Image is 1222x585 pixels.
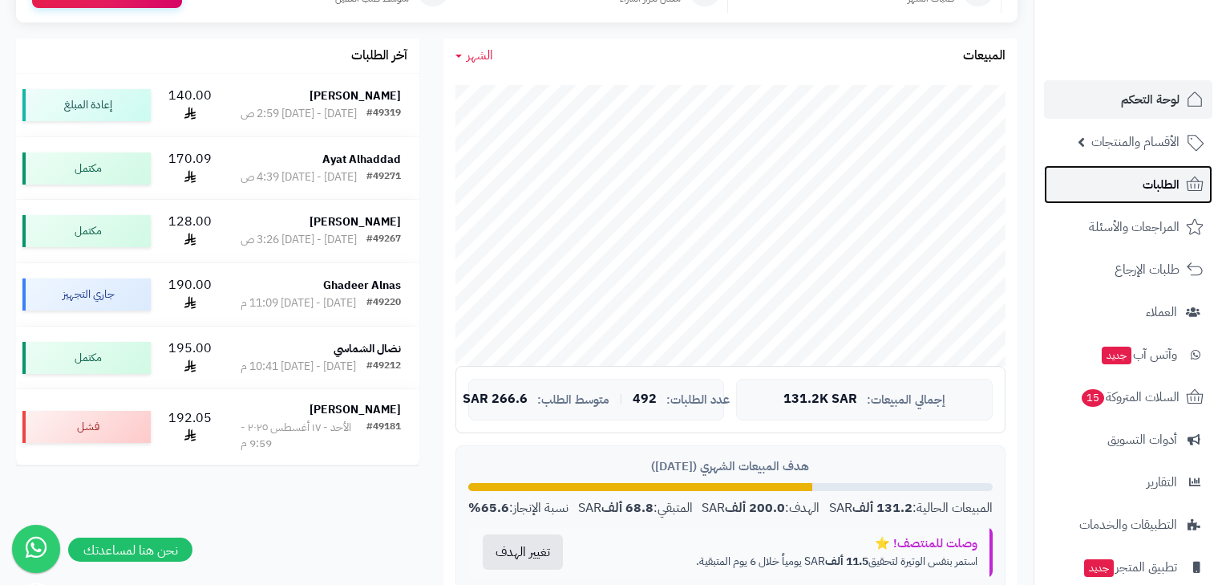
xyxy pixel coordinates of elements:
[589,554,977,570] p: استمر بنفس الوتيرة لتحقيق SAR يومياً خلال 6 يوم المتبقية.
[334,340,401,357] strong: نضال الشماسي
[455,47,493,65] a: الشهر
[241,169,357,185] div: [DATE] - [DATE] 4:39 ص
[463,392,528,407] span: 266.6 SAR
[852,498,912,518] strong: 131.2 ألف
[22,89,151,121] div: إعادة المبلغ
[366,359,401,375] div: #49212
[963,49,1006,63] h3: المبيعات
[1115,258,1180,281] span: طلبات الإرجاع
[310,213,401,230] strong: [PERSON_NAME]
[366,106,401,122] div: #49319
[468,499,569,518] div: نسبة الإنجاز:
[310,401,401,418] strong: [PERSON_NAME]
[22,411,151,443] div: فشل
[323,277,401,294] strong: Ghadeer Alnas
[310,87,401,104] strong: [PERSON_NAME]
[537,393,609,407] span: متوسط الطلب:
[1147,471,1177,494] span: التقارير
[241,359,356,375] div: [DATE] - [DATE] 10:41 م
[22,278,151,311] div: جاري التجهيز
[1044,165,1212,204] a: الطلبات
[157,327,222,389] td: 195.00
[1091,131,1180,153] span: الأقسام والمنتجات
[351,49,407,63] h3: آخر الطلبات
[1143,173,1180,196] span: الطلبات
[241,232,357,248] div: [DATE] - [DATE] 3:26 ص
[1089,216,1180,238] span: المراجعات والأسئلة
[783,392,857,407] span: 131.2K SAR
[1044,420,1212,459] a: أدوات التسويق
[1044,80,1212,119] a: لوحة التحكم
[366,420,401,452] div: #49181
[468,458,993,475] div: هدف المبيعات الشهري ([DATE])
[157,389,222,465] td: 192.05
[241,106,357,122] div: [DATE] - [DATE] 2:59 ص
[483,534,563,570] button: تغيير الهدف
[1044,378,1212,416] a: السلات المتروكة15
[22,342,151,374] div: مكتمل
[1107,429,1177,451] span: أدوات التسويق
[1146,301,1177,323] span: العملاء
[619,393,623,405] span: |
[322,151,401,168] strong: Ayat Alhaddad
[1044,208,1212,246] a: المراجعات والأسئلة
[157,263,222,326] td: 190.00
[829,499,993,518] div: المبيعات الحالية: SAR
[1044,335,1212,374] a: وآتس آبجديد
[468,498,509,518] strong: 65.6%
[22,215,151,247] div: مكتمل
[1102,347,1131,364] span: جديد
[578,499,693,518] div: المتبقي: SAR
[1044,506,1212,544] a: التطبيقات والخدمات
[366,295,401,311] div: #49220
[1079,514,1177,536] span: التطبيقات والخدمات
[1100,343,1177,366] span: وآتس آب
[666,393,730,407] span: عدد الطلبات:
[1044,250,1212,289] a: طلبات الإرجاع
[157,74,222,136] td: 140.00
[366,169,401,185] div: #49271
[1082,556,1177,579] span: تطبيق المتجر
[725,498,785,518] strong: 200.0 ألف
[22,152,151,185] div: مكتمل
[157,137,222,200] td: 170.09
[633,392,657,407] span: 492
[241,420,366,452] div: الأحد - ١٧ أغسطس ٢٠٢٥ - 9:59 م
[1044,293,1212,331] a: العملاء
[601,498,653,518] strong: 68.8 ألف
[467,46,493,65] span: الشهر
[589,535,977,552] div: وصلت للمنتصف! ⭐
[1082,389,1104,407] span: 15
[825,553,868,570] strong: 11.5 ألف
[702,499,819,518] div: الهدف: SAR
[1044,463,1212,502] a: التقارير
[867,393,945,407] span: إجمالي المبيعات:
[1080,386,1180,408] span: السلات المتروكة
[241,295,356,311] div: [DATE] - [DATE] 11:09 م
[366,232,401,248] div: #49267
[1084,559,1114,577] span: جديد
[157,200,222,262] td: 128.00
[1121,88,1180,111] span: لوحة التحكم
